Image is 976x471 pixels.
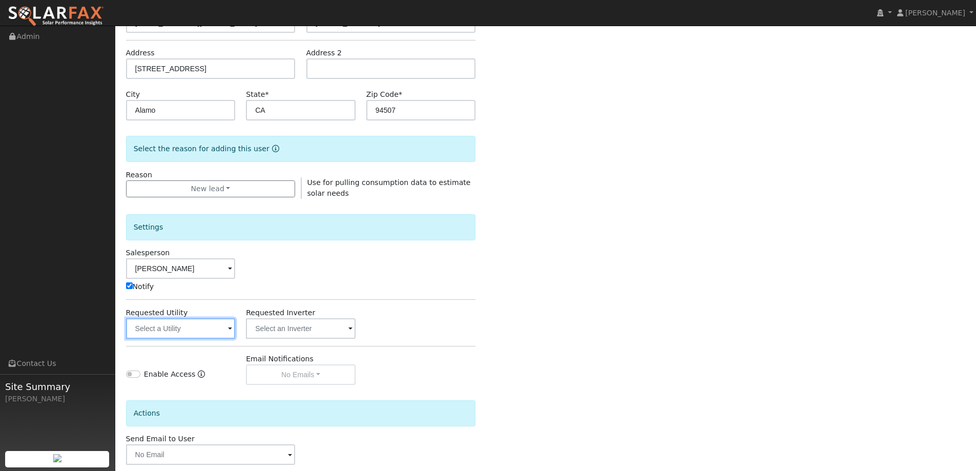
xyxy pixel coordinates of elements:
label: Salesperson [126,248,170,258]
label: Requested Utility [126,308,188,318]
button: New lead [126,180,296,198]
img: SolarFax [8,6,104,27]
input: Notify [126,282,133,289]
label: Address [126,48,155,58]
label: City [126,89,140,100]
div: Actions [126,400,476,426]
label: Requested Inverter [246,308,315,318]
span: [PERSON_NAME] [905,9,965,17]
input: Select an Inverter [246,318,356,339]
div: Select the reason for adding this user [126,136,476,162]
label: Notify [126,281,154,292]
input: No Email [126,444,296,465]
label: Reason [126,170,152,180]
label: Zip Code [366,89,402,100]
span: Site Summary [5,380,110,394]
div: Settings [126,214,476,240]
label: Send Email to User [126,434,195,444]
img: retrieve [53,454,61,462]
input: Select a Utility [126,318,236,339]
label: Address 2 [306,48,342,58]
a: Reason for new user [269,145,279,153]
div: [PERSON_NAME] [5,394,110,404]
label: Email Notifications [246,354,314,364]
input: Select a User [126,258,236,279]
span: Required [265,90,268,98]
span: Use for pulling consumption data to estimate solar needs [307,178,471,197]
a: Enable Access [198,369,205,385]
label: Enable Access [144,369,196,380]
label: State [246,89,268,100]
span: Required [399,90,402,98]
